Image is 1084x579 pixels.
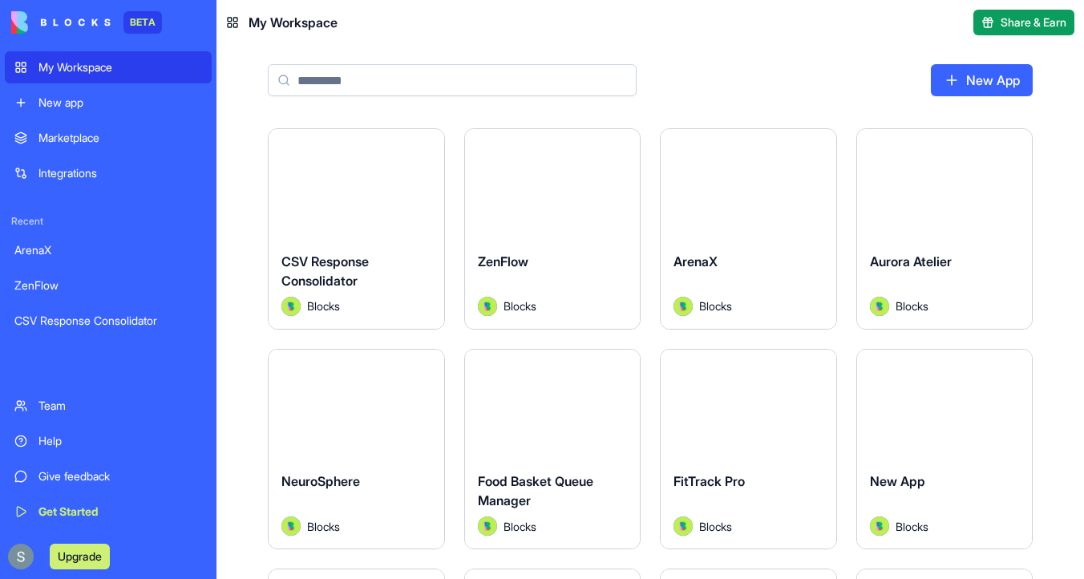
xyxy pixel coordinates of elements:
span: New App [870,473,925,489]
a: CSV Response ConsolidatorAvatarBlocks [268,128,445,330]
span: Blocks [504,518,536,535]
a: New AppAvatarBlocks [856,349,1033,550]
a: ArenaXAvatarBlocks [660,128,837,330]
div: Help [38,433,202,449]
a: New app [5,87,212,119]
span: Food Basket Queue Manager [478,473,593,508]
a: Food Basket Queue ManagerAvatarBlocks [464,349,641,550]
span: Recent [5,215,212,228]
span: Blocks [307,518,340,535]
span: Blocks [504,298,536,314]
a: New App [931,64,1033,96]
a: ZenFlowAvatarBlocks [464,128,641,330]
span: Share & Earn [1001,14,1066,30]
span: Blocks [699,518,732,535]
a: Aurora AtelierAvatarBlocks [856,128,1033,330]
img: Avatar [478,297,497,316]
div: Integrations [38,165,202,181]
div: ArenaX [14,242,202,258]
div: New app [38,95,202,111]
span: Aurora Atelier [870,253,952,269]
a: ZenFlow [5,269,212,302]
a: NeuroSphereAvatarBlocks [268,349,445,550]
span: FitTrack Pro [673,473,745,489]
a: ArenaX [5,234,212,266]
img: Avatar [281,516,301,536]
a: Team [5,390,212,422]
img: logo [11,11,111,34]
button: Share & Earn [973,10,1074,35]
img: Avatar [870,516,889,536]
span: My Workspace [249,13,338,32]
div: ZenFlow [14,277,202,294]
a: Upgrade [50,548,110,564]
div: Marketplace [38,130,202,146]
a: My Workspace [5,51,212,83]
img: Avatar [870,297,889,316]
span: ArenaX [673,253,718,269]
a: Give feedback [5,460,212,492]
span: CSV Response Consolidator [281,253,369,289]
a: Integrations [5,157,212,189]
a: FitTrack ProAvatarBlocks [660,349,837,550]
a: Marketplace [5,122,212,154]
span: Blocks [896,518,928,535]
span: ZenFlow [478,253,528,269]
div: BETA [123,11,162,34]
div: CSV Response Consolidator [14,313,202,329]
div: Give feedback [38,468,202,484]
span: NeuroSphere [281,473,360,489]
button: Upgrade [50,544,110,569]
a: Help [5,425,212,457]
div: Team [38,398,202,414]
span: Blocks [699,298,732,314]
div: My Workspace [38,59,202,75]
div: Get Started [38,504,202,520]
img: ACg8ocKnDTHbS00rqwWSHQfXf8ia04QnQtz5EDX_Ef5UNrjqV-k=s96-c [8,544,34,569]
img: Avatar [478,516,497,536]
img: Avatar [673,297,693,316]
span: Blocks [896,298,928,314]
img: Avatar [281,297,301,316]
a: CSV Response Consolidator [5,305,212,337]
a: BETA [11,11,162,34]
a: Get Started [5,496,212,528]
img: Avatar [673,516,693,536]
span: Blocks [307,298,340,314]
